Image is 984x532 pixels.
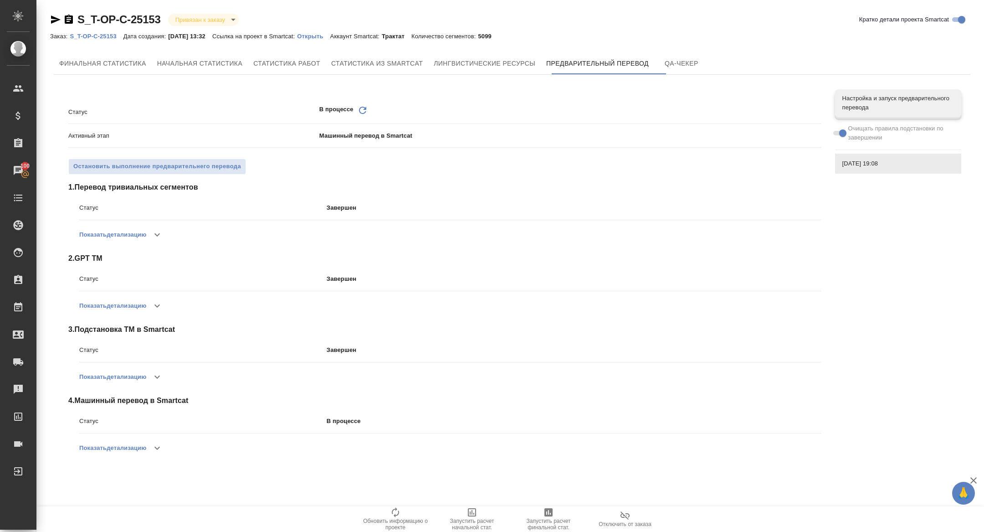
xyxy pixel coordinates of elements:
p: Статус [79,417,327,426]
p: 5099 [478,33,498,40]
div: Настройка и запуск предварительного перевода [835,89,961,117]
span: Кратко детали проекта Smartcat [859,15,949,24]
span: Настройка и запуск предварительного перевода [842,94,954,112]
p: Аккаунт Smartcat: [330,33,382,40]
a: 100 [2,159,34,182]
span: Лингвистические ресурсы [434,58,535,69]
p: Открыть [297,33,330,40]
p: Заказ: [50,33,70,40]
span: Запустить расчет финальной стат. [516,518,581,531]
button: Скопировать ссылку для ЯМессенджера [50,14,61,25]
span: 100 [15,161,36,170]
p: Ссылка на проект в Smartcat: [212,33,297,40]
span: Обновить информацию о проекте [363,518,428,531]
button: Запустить расчет начальной стат. [434,506,510,532]
span: 🙏 [956,484,971,503]
span: 4 . Машинный перевод в Smartcat [68,395,821,406]
span: Начальная статистика [157,58,243,69]
span: Статистика работ [253,58,320,69]
button: Остановить выполнение предварительнего перевода [68,159,246,175]
a: S_T-OP-C-25153 [77,13,161,26]
button: Обновить информацию о проекте [357,506,434,532]
p: [DATE] 13:32 [168,33,212,40]
span: Отключить от заказа [599,521,651,527]
button: Показатьдетализацию [79,224,146,246]
a: Открыть [297,32,330,40]
p: Дата создания: [123,33,168,40]
button: Показатьдетализацию [79,437,146,459]
button: Скопировать ссылку [63,14,74,25]
span: [DATE] 19:08 [842,159,954,168]
p: Статус [68,108,319,117]
div: Привязан к заказу [168,14,239,26]
p: Статус [79,203,327,212]
button: Отключить от заказа [587,506,663,532]
div: [DATE] 19:08 [835,154,961,174]
button: Запустить расчет финальной стат. [510,506,587,532]
span: 1 . Перевод тривиальных сегментов [68,182,821,193]
span: Запустить расчет начальной стат. [439,518,505,531]
p: Активный этап [68,131,319,140]
button: Привязан к заказу [173,16,228,24]
p: Завершен [327,274,821,284]
p: Завершен [327,346,821,355]
span: Очищать правила подстановки по завершении [848,124,954,142]
span: Финальная статистика [59,58,146,69]
span: 3 . Подстановка ТМ в Smartcat [68,324,821,335]
p: В процессе [327,417,821,426]
p: Трактат [382,33,411,40]
button: Показатьдетализацию [79,366,146,388]
span: Остановить выполнение предварительнего перевода [73,161,241,172]
p: S_T-OP-C-25153 [70,33,123,40]
span: Предварительный перевод [546,58,649,69]
span: QA-чекер [660,58,703,69]
button: 🙏 [952,482,975,505]
p: Статус [79,346,327,355]
span: 2 . GPT TM [68,253,821,264]
span: Статистика из Smartcat [331,58,423,69]
button: Показатьдетализацию [79,295,146,317]
p: Статус [79,274,327,284]
p: Количество сегментов: [411,33,478,40]
a: S_T-OP-C-25153 [70,32,123,40]
p: В процессе [319,105,354,119]
p: Машинный перевод в Smartcat [319,131,821,140]
p: Завершен [327,203,821,212]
